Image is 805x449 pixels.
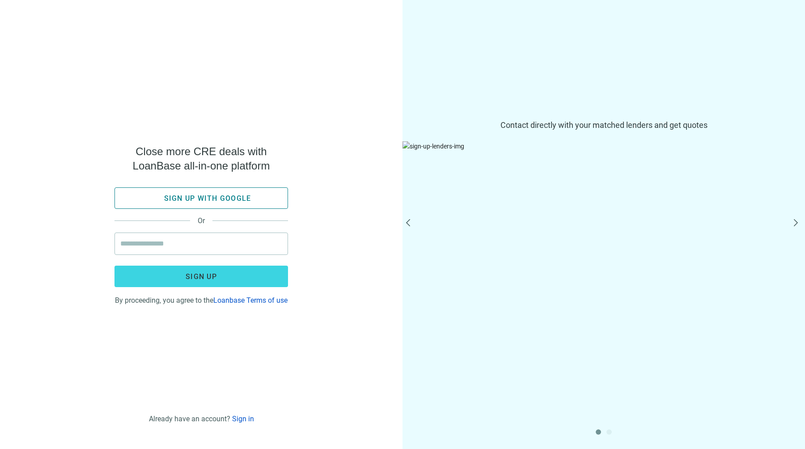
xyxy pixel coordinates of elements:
span: Sign up with google [164,194,251,203]
span: Or [190,216,212,225]
a: Loanbase Terms of use [213,296,288,305]
button: prev [406,219,417,230]
span: Close more CRE deals with LoanBase all-in-one platform [114,144,288,173]
span: Contact directly with your matched lenders and get quotes [402,120,805,131]
span: Sign up [186,272,217,281]
div: By proceeding, you agree to the [114,294,288,305]
img: sign-up-lenders-img [402,141,805,329]
button: 2 [606,429,612,435]
button: Sign up with google [114,187,288,209]
button: next [791,219,801,230]
button: Sign up [114,266,288,287]
a: Sign in [232,415,254,423]
button: 1 [596,429,601,435]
